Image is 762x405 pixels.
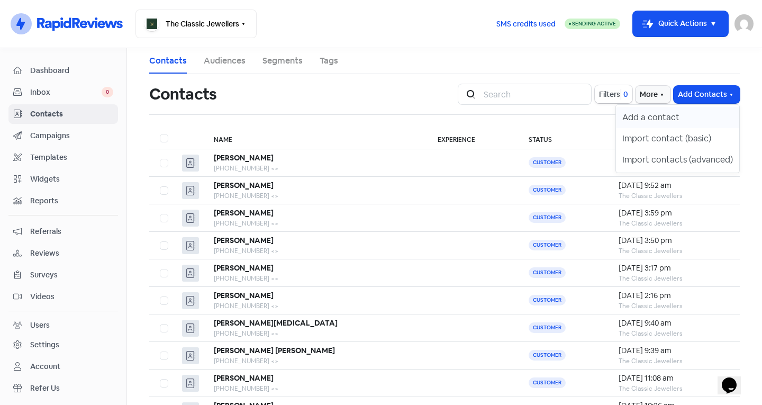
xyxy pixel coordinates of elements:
input: Search [477,84,592,105]
a: Account [8,357,118,376]
div: [PHONE_NUMBER] <> [214,219,417,228]
span: Referrals [30,226,113,237]
div: [PHONE_NUMBER] <> [214,246,417,256]
a: Reports [8,191,118,211]
span: Contacts [30,109,113,120]
button: More [636,86,670,103]
span: Filters [599,89,620,100]
b: [PERSON_NAME] [214,208,274,218]
div: The Classic Jewellers [619,356,729,366]
a: Widgets [8,169,118,189]
a: Dashboard [8,61,118,80]
a: Reviews [8,244,118,263]
span: Widgets [30,174,113,185]
div: The Classic Jewellers [619,246,729,256]
div: The Classic Jewellers [619,384,729,393]
th: Status [518,128,608,149]
span: Sending Active [572,20,616,27]
b: [PERSON_NAME] [214,263,274,273]
a: Inbox 0 [8,83,118,102]
b: [PERSON_NAME] [214,181,274,190]
span: Customer [529,322,566,333]
span: Reports [30,195,113,206]
th: Name [203,128,428,149]
a: SMS credits used [487,17,565,29]
button: The Classic Jewellers [135,10,257,38]
a: Audiences [204,55,246,67]
span: Customer [529,212,566,223]
a: Settings [8,335,118,355]
div: Users [30,320,50,331]
b: [PERSON_NAME] [214,236,274,245]
button: Import contact (basic) [616,128,739,149]
span: Campaigns [30,130,113,141]
button: Add a contact [616,107,739,128]
iframe: chat widget [718,363,751,394]
span: Customer [529,240,566,250]
img: User [734,14,754,33]
div: [DATE] 11:08 am [619,373,729,384]
button: Filters0 [595,85,632,103]
b: [PERSON_NAME][MEDICAL_DATA] [214,318,338,328]
span: 0 [102,87,113,97]
div: [PHONE_NUMBER] <> [214,274,417,283]
a: Contacts [8,104,118,124]
span: Videos [30,291,113,302]
div: The Classic Jewellers [619,191,729,201]
div: [DATE] 3:59 pm [619,208,729,219]
a: Templates [8,148,118,167]
div: [DATE] 9:52 am [619,180,729,191]
div: [PHONE_NUMBER] <> [214,329,417,338]
span: Customer [529,377,566,388]
span: SMS credits used [496,19,556,30]
div: [PHONE_NUMBER] <> [214,164,417,173]
span: Customer [529,267,566,278]
div: [PHONE_NUMBER] <> [214,356,417,366]
b: [PERSON_NAME] [214,291,274,300]
a: Segments [262,55,303,67]
th: Created [608,128,740,149]
span: Surveys [30,269,113,281]
span: Templates [30,152,113,163]
a: Videos [8,287,118,307]
a: Surveys [8,265,118,285]
div: The Classic Jewellers [619,329,729,338]
button: Import contacts (advanced) [616,149,739,170]
div: [DATE] 9:40 am [619,318,729,329]
span: Customer [529,157,566,168]
div: [PHONE_NUMBER] <> [214,301,417,311]
a: Refer Us [8,379,118,398]
button: Quick Actions [633,11,728,37]
div: The Classic Jewellers [619,274,729,283]
a: Sending Active [565,17,620,30]
a: Users [8,316,118,335]
a: Tags [320,55,338,67]
div: [DATE] 9:39 am [619,345,729,356]
b: [PERSON_NAME] [214,153,274,163]
a: Campaigns [8,126,118,146]
span: Dashboard [30,65,113,76]
a: Contacts [149,55,187,67]
button: Add Contacts [674,86,740,103]
span: Customer [529,185,566,195]
span: 0 [621,89,628,100]
div: [PHONE_NUMBER] <> [214,191,417,201]
th: Experience [427,128,518,149]
div: Settings [30,339,59,350]
div: [PHONE_NUMBER] <> [214,384,417,393]
h1: Contacts [149,77,216,111]
div: [DATE] 3:50 pm [619,235,729,246]
div: Account [30,361,60,372]
div: [DATE] 3:17 pm [619,263,729,274]
div: The Classic Jewellers [619,219,729,228]
span: Customer [529,295,566,305]
a: Referrals [8,222,118,241]
div: The Classic Jewellers [619,301,729,311]
b: [PERSON_NAME] [214,373,274,383]
span: Reviews [30,248,113,259]
span: Refer Us [30,383,113,394]
span: Customer [529,350,566,361]
b: [PERSON_NAME] [PERSON_NAME] [214,346,335,355]
div: [DATE] 2:16 pm [619,290,729,301]
span: Inbox [30,87,102,98]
